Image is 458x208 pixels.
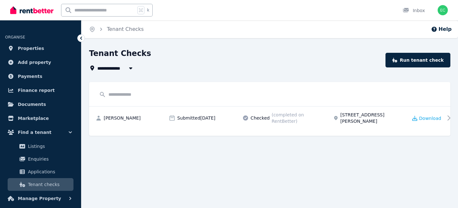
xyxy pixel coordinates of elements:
img: Emily C Poole [438,5,448,15]
img: RentBetter [10,5,53,15]
a: Finance report [5,84,76,97]
span: Applications [28,168,71,176]
span: Listings [28,142,71,150]
button: Find a tenant [5,126,76,139]
span: Finance report [18,87,55,94]
span: Find a tenant [18,128,52,136]
a: Enquiries [8,153,73,165]
span: Marketplace [18,114,49,122]
iframe: Intercom live chat [436,186,452,202]
button: Manage Property [5,192,76,205]
span: k [147,8,149,13]
span: ORGANISE [5,35,25,39]
a: Add property [5,56,76,69]
button: Help [431,25,452,33]
a: Tenant checks [8,178,73,191]
span: [PERSON_NAME] [104,115,141,121]
a: Listings [8,140,73,153]
span: Manage Property [18,195,61,202]
span: Payments [18,73,42,80]
a: Documents [5,98,76,111]
span: Properties [18,45,44,52]
span: Documents [18,101,46,108]
a: Payments [5,70,76,83]
a: Download [412,115,441,121]
h1: Tenant Checks [89,48,151,59]
span: Checked [251,115,270,121]
span: Enquiries [28,155,71,163]
span: Submitted [DATE] [177,115,215,121]
a: Tenant Checks [107,26,144,32]
a: Applications [8,165,73,178]
span: [STREET_ADDRESS][PERSON_NAME] [340,112,403,124]
span: Download [419,115,441,121]
a: Properties [5,42,76,55]
a: Run tenant check [385,53,450,67]
span: Add property [18,59,51,66]
div: Inbox [403,7,425,14]
nav: Breadcrumb [81,20,151,38]
span: Tenant checks [28,181,71,188]
span: (completed on RentBetter) [272,112,330,124]
a: Marketplace [5,112,76,125]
